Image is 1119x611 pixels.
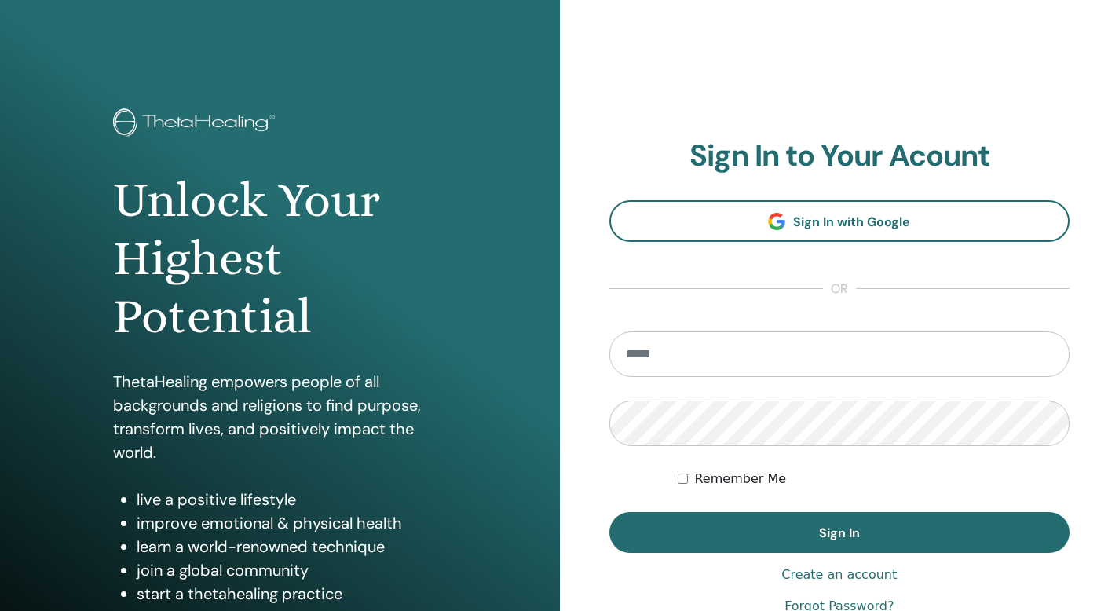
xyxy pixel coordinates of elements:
div: Keep me authenticated indefinitely or until I manually logout [678,470,1070,488]
p: ThetaHealing empowers people of all backgrounds and religions to find purpose, transform lives, a... [113,370,447,464]
span: Sign In with Google [793,214,910,230]
li: start a thetahealing practice [137,582,447,606]
li: join a global community [137,558,447,582]
h1: Unlock Your Highest Potential [113,171,447,346]
li: learn a world-renowned technique [137,535,447,558]
a: Create an account [781,565,897,584]
li: live a positive lifestyle [137,488,447,511]
span: or [823,280,856,298]
h2: Sign In to Your Acount [609,138,1070,174]
label: Remember Me [694,470,786,488]
a: Sign In with Google [609,200,1070,242]
li: improve emotional & physical health [137,511,447,535]
span: Sign In [819,525,860,541]
button: Sign In [609,512,1070,553]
